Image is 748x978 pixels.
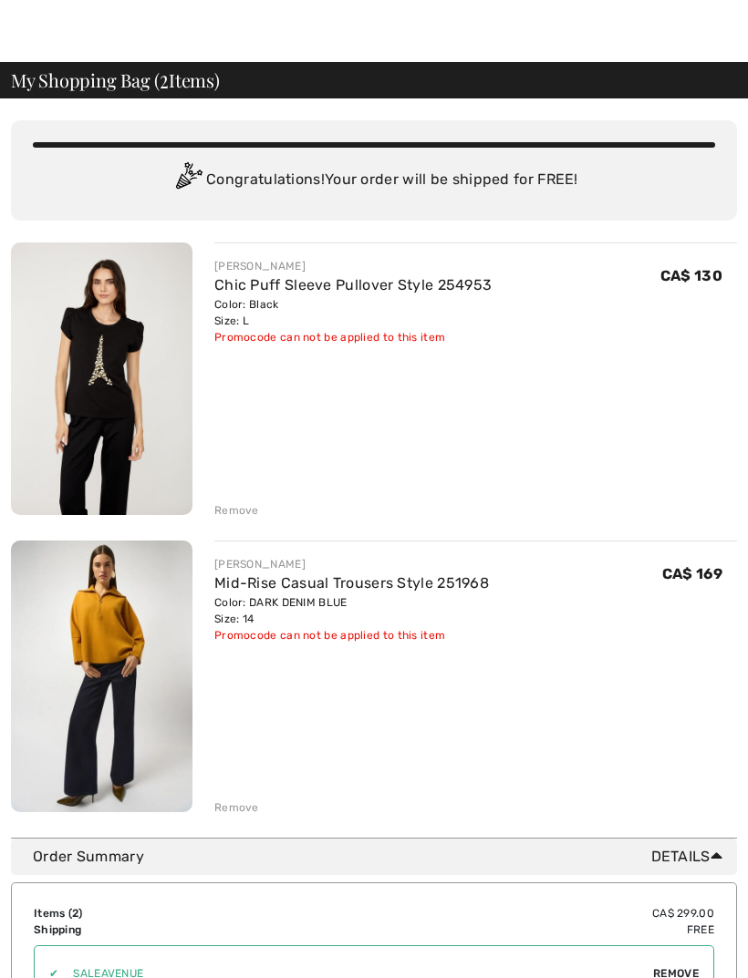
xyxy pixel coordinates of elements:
[11,71,220,89] span: My Shopping Bag ( Items)
[170,162,206,199] img: Congratulation2.svg
[214,502,259,519] div: Remove
[214,329,492,345] div: Promocode can not be applied to this item
[33,162,715,199] div: Congratulations! Your order will be shipped for FREE!
[214,296,492,329] div: Color: Black Size: L
[214,799,259,816] div: Remove
[214,556,489,572] div: [PERSON_NAME]
[11,540,192,812] img: Mid-Rise Casual Trousers Style 251968
[662,565,722,582] span: CA$ 169
[11,242,192,515] img: Chic Puff Sleeve Pullover Style 254953
[33,846,730,868] div: Order Summary
[660,267,722,284] span: CA$ 130
[214,276,492,293] a: Chic Puff Sleeve Pullover Style 254953
[214,574,489,592] a: Mid-Rise Casual Trousers Style 251968
[214,627,489,643] div: Promocode can not be applied to this item
[277,921,714,938] td: Free
[214,258,492,274] div: [PERSON_NAME]
[277,905,714,921] td: CA$ 299.00
[651,846,730,868] span: Details
[160,67,169,90] span: 2
[214,594,489,627] div: Color: DARK DENIM BLUE Size: 14
[34,905,277,921] td: Items ( )
[72,907,78,920] span: 2
[34,921,277,938] td: Shipping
